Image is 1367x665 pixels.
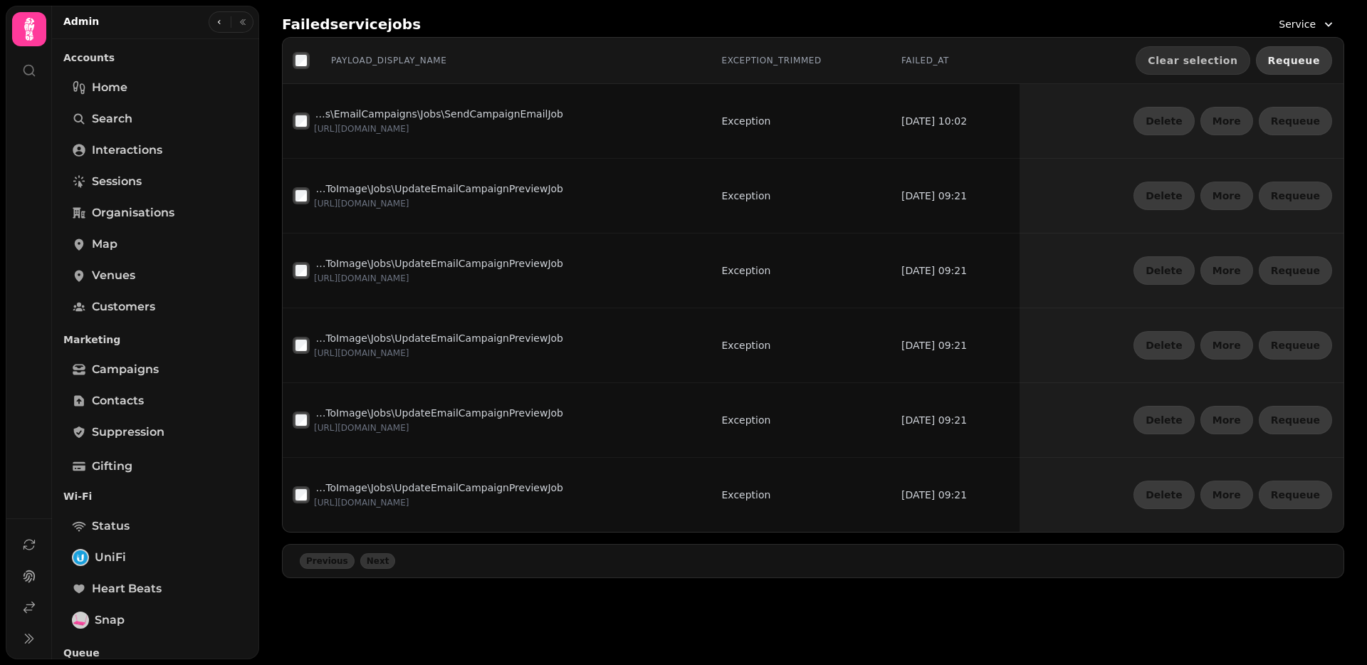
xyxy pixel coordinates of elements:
span: Previous [306,557,348,565]
span: Delete [1146,415,1183,425]
span: More [1213,266,1241,276]
span: Requeue [1271,191,1320,201]
a: Suppression [63,418,248,446]
span: Requeue [1271,116,1320,126]
span: [URL][DOMAIN_NAME] [314,124,409,134]
span: Home [92,79,127,96]
span: Next [367,557,389,565]
span: Organisations [92,204,174,221]
button: Delete [1133,107,1195,135]
div: [DATE] 10:02 [901,114,1008,128]
a: Contacts [63,387,248,415]
p: App\Packages\AgentSmithHtmlToImage\Jobs\UpdateEmailCampaignPreviewJob [314,256,563,271]
span: Status [92,518,130,535]
p: App\Packages\EmailCampaigns\Jobs\SendCampaignEmailJob [314,107,563,121]
div: Exception [722,338,771,352]
span: Clear selection [1148,56,1237,66]
a: UniFiUniFi [63,543,248,572]
div: Exception [722,413,771,427]
span: [URL][DOMAIN_NAME] [314,498,409,508]
button: back [300,553,355,569]
span: [URL][DOMAIN_NAME] [314,199,409,209]
span: Sessions [92,173,142,190]
p: payload_display_name [331,55,446,66]
span: Search [92,110,132,127]
span: Venues [92,267,135,284]
a: Sessions [63,167,248,196]
button: Requeue [1259,331,1332,360]
div: Exception [722,114,771,128]
a: Heart beats [63,575,248,603]
a: Map [63,230,248,258]
span: More [1213,191,1241,201]
span: Delete [1146,490,1183,500]
div: Exception [722,488,771,502]
a: Organisations [63,199,248,227]
img: UniFi [73,550,88,565]
a: Gifting [63,452,248,481]
span: UniFi [95,549,126,566]
span: Snap [95,612,125,629]
span: Requeue [1271,490,1320,500]
button: More [1200,331,1253,360]
a: Home [63,73,248,102]
button: Requeue [1256,46,1332,75]
p: Marketing [63,327,248,352]
h2: Failed service jobs [282,14,421,34]
span: Delete [1146,191,1183,201]
button: Service [1270,11,1344,37]
span: More [1213,116,1241,126]
span: Heart beats [92,580,162,597]
button: Requeue [1259,481,1332,509]
button: More [1200,406,1253,434]
span: [URL][DOMAIN_NAME] [314,423,409,433]
a: Campaigns [63,355,248,384]
div: failed_at [901,55,1008,66]
button: Delete [1133,256,1195,285]
p: Wi-Fi [63,483,248,509]
p: App\Packages\AgentSmithHtmlToImage\Jobs\UpdateEmailCampaignPreviewJob [314,331,563,345]
div: Exception [722,189,771,203]
p: App\Packages\AgentSmithHtmlToImage\Jobs\UpdateEmailCampaignPreviewJob [314,182,563,196]
a: Customers [63,293,248,321]
button: Delete [1133,406,1195,434]
button: Clear selection [1136,46,1250,75]
span: Requeue [1271,340,1320,350]
span: Campaigns [92,361,159,378]
img: Snap [73,613,88,627]
nav: Pagination [282,544,1344,578]
h2: Admin [63,14,99,28]
button: Requeue [1259,256,1332,285]
button: Delete [1133,331,1195,360]
span: Requeue [1271,415,1320,425]
span: Suppression [92,424,164,441]
div: [DATE] 09:21 [901,189,1008,203]
span: Delete [1146,340,1183,350]
a: Search [63,105,248,133]
button: Delete [1133,481,1195,509]
span: Customers [92,298,155,315]
a: Status [63,512,248,540]
span: Requeue [1268,56,1320,66]
button: More [1200,256,1253,285]
span: Delete [1146,116,1183,126]
span: [URL][DOMAIN_NAME] [314,273,409,283]
div: Exception [722,263,771,278]
button: next [360,553,396,569]
span: [URL][DOMAIN_NAME] [314,348,409,358]
button: Delete [1133,182,1195,210]
div: [DATE] 09:21 [901,488,1008,502]
span: Gifting [92,458,132,475]
span: Map [92,236,117,253]
span: More [1213,340,1241,350]
button: More [1200,481,1253,509]
a: SnapSnap [63,606,248,634]
p: Accounts [63,45,248,70]
span: More [1213,415,1241,425]
div: [DATE] 09:21 [901,413,1008,427]
span: Requeue [1271,266,1320,276]
span: More [1213,490,1241,500]
button: Requeue [1259,182,1332,210]
button: More [1200,107,1253,135]
span: Delete [1146,266,1183,276]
